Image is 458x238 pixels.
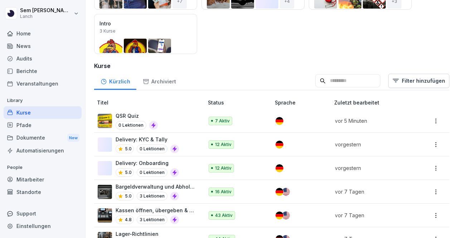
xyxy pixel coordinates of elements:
[275,99,331,106] p: Sprache
[4,95,82,106] p: Library
[94,72,136,90] a: Kürzlich
[276,141,283,149] img: de.svg
[4,27,82,40] a: Home
[4,162,82,173] p: People
[125,146,132,152] p: 5.0
[215,118,230,124] p: 7 Aktiv
[334,99,420,106] p: Zuletzt bearbeitet
[208,99,272,106] p: Status
[276,164,283,172] img: de.svg
[67,134,79,142] div: New
[116,136,179,143] p: Delivery: KYC & Tally
[97,99,205,106] p: Titel
[215,189,232,195] p: 16 Aktiv
[4,173,82,186] a: Mitarbeiter
[137,168,167,177] p: 0 Lektionen
[4,119,82,131] a: Pfade
[335,141,411,148] p: vorgestern
[99,28,116,34] p: 3 Kurse
[335,164,411,172] p: vorgestern
[4,65,82,77] a: Berichte
[215,212,233,219] p: 43 Aktiv
[4,131,82,145] a: DokumenteNew
[116,207,196,214] p: Kassen öffnen, übergeben & schließen
[116,183,196,190] p: Bargeldverwaltung und Abholung
[137,145,167,153] p: 0 Lektionen
[116,112,158,120] p: QSR Quiz
[335,212,411,219] p: vor 7 Tagen
[94,62,449,70] h3: Kurse
[20,14,72,19] p: Lanch
[4,144,82,157] a: Automatisierungen
[335,188,411,195] p: vor 7 Tagen
[276,188,283,196] img: de.svg
[98,185,112,199] img: th9trzu144u9p3red8ow6id8.png
[4,52,82,65] a: Audits
[4,40,82,52] a: News
[116,121,146,130] p: 0 Lektionen
[94,14,197,54] a: Intro3 Kurse
[137,215,167,224] p: 3 Lektionen
[4,106,82,119] a: Kurse
[99,20,192,27] p: Intro
[136,72,182,90] a: Archiviert
[116,159,179,167] p: Delivery: Onboarding
[4,131,82,145] div: Dokumente
[116,230,178,238] p: Lager-Richtlinien
[125,217,132,223] p: 4.8
[125,169,132,176] p: 5.0
[276,212,283,219] img: de.svg
[276,117,283,125] img: de.svg
[215,141,232,148] p: 12 Aktiv
[388,74,449,88] button: Filter hinzufügen
[215,165,232,171] p: 12 Aktiv
[282,212,290,219] img: us.svg
[4,186,82,198] a: Standorte
[137,192,167,200] p: 3 Lektionen
[125,193,132,199] p: 5.0
[20,8,72,14] p: Sem [PERSON_NAME]
[282,188,290,196] img: us.svg
[98,208,112,223] img: h81973bi7xjfk70fncdre0go.png
[4,207,82,220] div: Support
[4,220,82,232] a: Einstellungen
[4,77,82,90] a: Veranstaltungen
[335,117,411,125] p: vor 5 Minuten
[98,114,112,128] img: obnkpd775i6k16aorbdxlnn7.png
